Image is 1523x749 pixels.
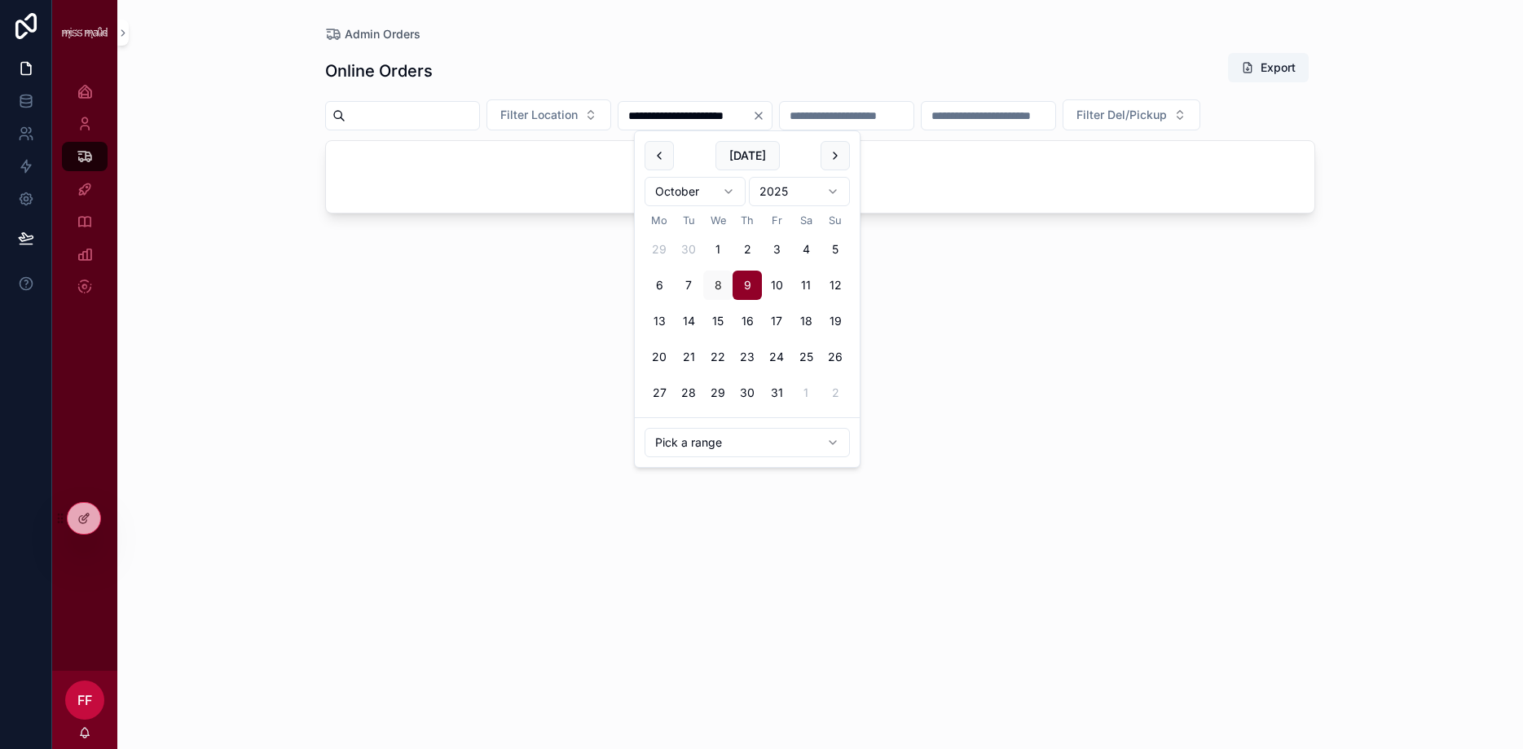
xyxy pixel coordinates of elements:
button: Tuesday, 30 September 2025 [674,235,703,264]
button: Export [1228,53,1309,82]
span: Admin Orders [345,26,420,42]
button: Sunday, 5 October 2025 [821,235,850,264]
button: Thursday, 30 October 2025 [733,378,762,408]
button: Saturday, 25 October 2025 [791,342,821,372]
th: Saturday [791,213,821,228]
button: Saturday, 1 November 2025 [791,378,821,408]
button: Friday, 31 October 2025 [762,378,791,408]
button: Tuesday, 7 October 2025 [674,271,703,300]
button: Select Button [486,99,611,130]
button: Tuesday, 21 October 2025 [674,342,703,372]
button: Wednesday, 15 October 2025 [703,306,733,336]
button: Relative time [645,428,850,457]
button: Friday, 3 October 2025 [762,235,791,264]
th: Wednesday [703,213,733,228]
button: Saturday, 11 October 2025 [791,271,821,300]
button: Wednesday, 22 October 2025 [703,342,733,372]
button: Monday, 13 October 2025 [645,306,674,336]
span: Filter Location [500,107,578,123]
button: Tuesday, 14 October 2025 [674,306,703,336]
button: Sunday, 12 October 2025 [821,271,850,300]
button: Sunday, 26 October 2025 [821,342,850,372]
button: Thursday, 16 October 2025 [733,306,762,336]
button: Thursday, 9 October 2025, selected [733,271,762,300]
button: Today, Wednesday, 8 October 2025 [703,271,733,300]
button: Tuesday, 28 October 2025 [674,378,703,408]
button: Saturday, 4 October 2025 [791,235,821,264]
button: Monday, 29 September 2025 [645,235,674,264]
h1: Online Orders [325,59,433,82]
th: Friday [762,213,791,228]
span: FF [77,690,92,710]
th: Thursday [733,213,762,228]
button: Friday, 10 October 2025 [762,271,791,300]
button: Clear [752,109,772,122]
div: scrollable content [52,65,117,323]
button: Thursday, 2 October 2025 [733,235,762,264]
button: Friday, 24 October 2025 [762,342,791,372]
img: App logo [62,27,108,38]
button: Sunday, 2 November 2025 [821,378,850,408]
button: Sunday, 19 October 2025 [821,306,850,336]
a: Admin Orders [325,26,420,42]
button: Wednesday, 29 October 2025 [703,378,733,408]
th: Monday [645,213,674,228]
button: Select Button [1063,99,1200,130]
button: Thursday, 23 October 2025 [733,342,762,372]
button: Saturday, 18 October 2025 [791,306,821,336]
button: Wednesday, 1 October 2025 [703,235,733,264]
button: Monday, 27 October 2025 [645,378,674,408]
button: Friday, 17 October 2025 [762,306,791,336]
button: [DATE] [715,141,780,170]
table: October 2025 [645,213,850,408]
span: Filter Del/Pickup [1076,107,1167,123]
button: Monday, 20 October 2025 [645,342,674,372]
th: Tuesday [674,213,703,228]
th: Sunday [821,213,850,228]
button: Monday, 6 October 2025 [645,271,674,300]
